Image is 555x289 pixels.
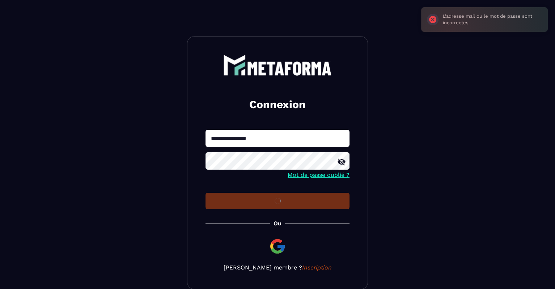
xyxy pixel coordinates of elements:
[223,55,332,76] img: logo
[274,220,281,227] p: Ou
[206,55,349,76] a: logo
[288,171,349,178] a: Mot de passe oublié ?
[302,264,332,271] a: Inscription
[269,238,286,255] img: google
[206,264,349,271] p: [PERSON_NAME] membre ?
[214,97,341,112] h2: Connexion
